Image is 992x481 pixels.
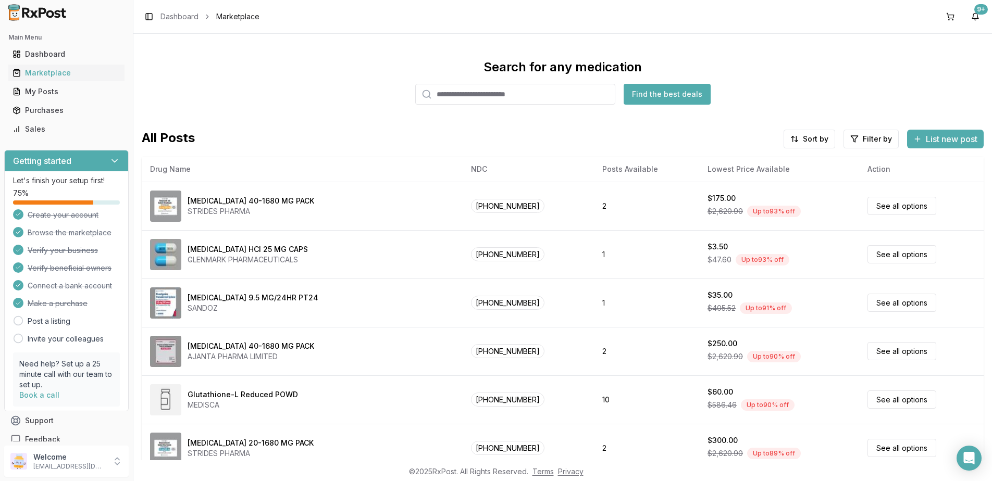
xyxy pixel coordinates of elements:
[740,302,792,314] div: Up to 91 % off
[708,193,736,204] div: $175.00
[13,124,120,134] div: Sales
[8,45,125,64] a: Dashboard
[736,254,789,265] div: Up to 93 % off
[25,434,60,445] span: Feedback
[13,68,120,78] div: Marketplace
[708,400,737,410] span: $586.46
[142,130,195,148] span: All Posts
[708,303,736,313] span: $405.52
[28,263,111,273] span: Verify beneficial owners
[150,191,181,222] img: Omeprazole-Sodium Bicarbonate 40-1680 MG PACK
[160,11,259,22] nav: breadcrumb
[471,344,544,358] span: [PHONE_NUMBER]
[4,4,71,21] img: RxPost Logo
[142,157,463,182] th: Drug Name
[4,83,129,100] button: My Posts
[4,102,129,119] button: Purchases
[150,239,181,270] img: Atomoxetine HCl 25 MG CAPS
[867,294,936,312] a: See all options
[13,105,120,116] div: Purchases
[150,384,181,415] img: Glutathione-L Reduced POWD
[188,438,314,448] div: [MEDICAL_DATA] 20-1680 MG PACK
[471,393,544,407] span: [PHONE_NUMBER]
[708,387,733,397] div: $60.00
[624,84,711,105] button: Find the best deals
[957,446,982,471] div: Open Intercom Messenger
[28,245,98,256] span: Verify your business
[4,46,129,62] button: Dashboard
[19,390,59,399] a: Book a call
[863,134,892,144] span: Filter by
[708,351,743,362] span: $2,620.90
[28,298,88,309] span: Make a purchase
[594,424,699,472] td: 2
[803,134,828,144] span: Sort by
[747,351,801,362] div: Up to 90 % off
[8,33,125,42] h2: Main Menu
[708,242,728,252] div: $3.50
[188,351,314,362] div: AJANTA PHARMA LIMITED
[708,206,743,217] span: $2,620.90
[558,467,584,476] a: Privacy
[907,135,984,145] a: List new post
[926,133,977,145] span: List new post
[859,157,984,182] th: Action
[471,441,544,455] span: [PHONE_NUMBER]
[867,342,936,360] a: See all options
[699,157,859,182] th: Lowest Price Available
[188,206,314,217] div: STRIDES PHARMA
[867,390,936,409] a: See all options
[907,130,984,148] button: List new post
[188,341,314,351] div: [MEDICAL_DATA] 40-1680 MG PACK
[4,121,129,137] button: Sales
[188,293,318,303] div: [MEDICAL_DATA] 9.5 MG/24HR PT24
[741,399,795,411] div: Up to 90 % off
[708,290,733,300] div: $35.00
[974,4,988,15] div: 9+
[708,435,738,446] div: $300.00
[867,245,936,263] a: See all options
[708,448,743,459] span: $2,620.90
[784,130,835,148] button: Sort by
[8,82,125,101] a: My Posts
[463,157,594,182] th: NDC
[188,255,308,265] div: GLENMARK PHARMACEUTICALS
[4,430,129,449] button: Feedback
[967,8,984,25] button: 9+
[28,227,111,238] span: Browse the marketplace
[8,120,125,138] a: Sales
[532,467,554,476] a: Terms
[708,255,731,265] span: $47.60
[13,86,120,97] div: My Posts
[216,11,259,22] span: Marketplace
[10,453,27,470] img: User avatar
[13,155,71,167] h3: Getting started
[150,336,181,367] img: Omeprazole-Sodium Bicarbonate 40-1680 MG PACK
[594,230,699,279] td: 1
[8,64,125,82] a: Marketplace
[150,287,181,319] img: Rivastigmine 9.5 MG/24HR PT24
[483,59,642,75] div: Search for any medication
[4,65,129,81] button: Marketplace
[13,49,120,59] div: Dashboard
[28,334,104,344] a: Invite your colleagues
[471,247,544,261] span: [PHONE_NUMBER]
[594,182,699,230] td: 2
[188,400,298,410] div: MEDISCA
[471,199,544,213] span: [PHONE_NUMBER]
[33,452,106,462] p: Welcome
[867,197,936,215] a: See all options
[708,338,737,349] div: $250.00
[188,196,314,206] div: [MEDICAL_DATA] 40-1680 MG PACK
[188,303,318,313] div: SANDOZ
[8,101,125,120] a: Purchases
[188,448,314,459] div: STRIDES PHARMA
[188,389,298,400] div: Glutathione-L Reduced POWD
[747,448,801,459] div: Up to 89 % off
[594,279,699,327] td: 1
[28,210,98,220] span: Create your account
[13,175,120,186] p: Let's finish your setup first!
[594,157,699,182] th: Posts Available
[150,433,181,464] img: Omeprazole-Sodium Bicarbonate 20-1680 MG PACK
[747,206,801,217] div: Up to 93 % off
